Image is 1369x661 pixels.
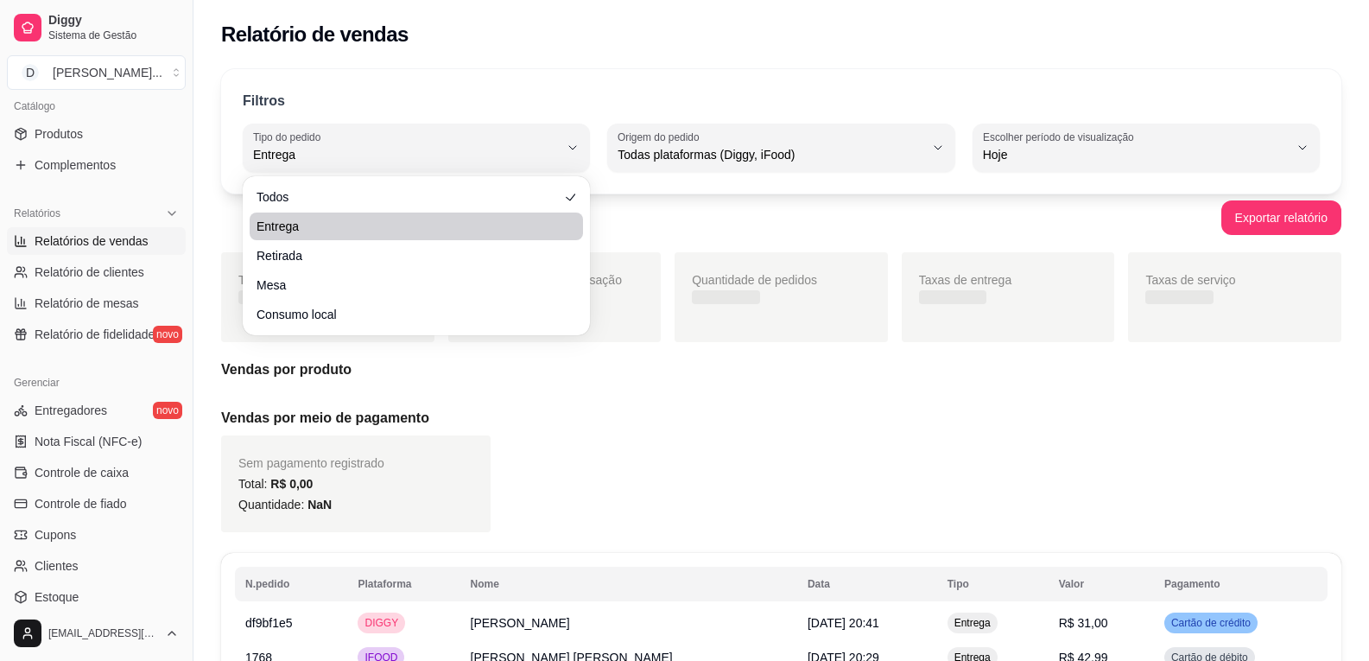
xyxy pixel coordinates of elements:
[35,433,142,450] span: Nota Fiscal (NFC-e)
[35,402,107,419] span: Entregadores
[238,273,310,287] span: Total vendido
[307,498,332,512] span: NaN
[466,273,622,287] span: Média de valor por transação
[257,218,559,235] span: Entrega
[14,207,60,220] span: Relatórios
[35,125,83,143] span: Produtos
[35,526,76,543] span: Cupons
[7,55,186,90] button: Select a team
[22,64,39,81] span: D
[35,495,127,512] span: Controle de fiado
[48,626,158,640] span: [EMAIL_ADDRESS][DOMAIN_NAME]
[35,464,129,481] span: Controle de caixa
[238,456,384,470] span: Sem pagamento registrado
[1145,273,1235,287] span: Taxas de serviço
[238,498,332,512] span: Quantidade:
[35,326,155,343] span: Relatório de fidelidade
[253,146,559,163] span: Entrega
[257,306,559,323] span: Consumo local
[7,92,186,120] div: Catálogo
[257,188,559,206] span: Todos
[48,29,179,42] span: Sistema de Gestão
[221,408,1341,429] h5: Vendas por meio de pagamento
[253,130,326,144] label: Tipo do pedido
[257,247,559,264] span: Retirada
[35,557,79,575] span: Clientes
[983,130,1139,144] label: Escolher período de visualização
[270,477,313,491] span: R$ 0,00
[238,477,313,491] span: Total:
[618,146,923,163] span: Todas plataformas (Diggy, iFood)
[7,369,186,397] div: Gerenciar
[35,232,149,250] span: Relatórios de vendas
[919,273,1011,287] span: Taxas de entrega
[35,264,144,281] span: Relatório de clientes
[35,588,79,606] span: Estoque
[53,64,162,81] div: [PERSON_NAME] ...
[221,21,409,48] h2: Relatório de vendas
[257,276,559,294] span: Mesa
[221,359,1341,380] h5: Vendas por produto
[243,91,285,111] p: Filtros
[692,273,817,287] span: Quantidade de pedidos
[983,146,1289,163] span: Hoje
[48,13,179,29] span: Diggy
[35,156,116,174] span: Complementos
[35,295,139,312] span: Relatório de mesas
[1221,200,1341,235] button: Exportar relatório
[618,130,705,144] label: Origem do pedido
